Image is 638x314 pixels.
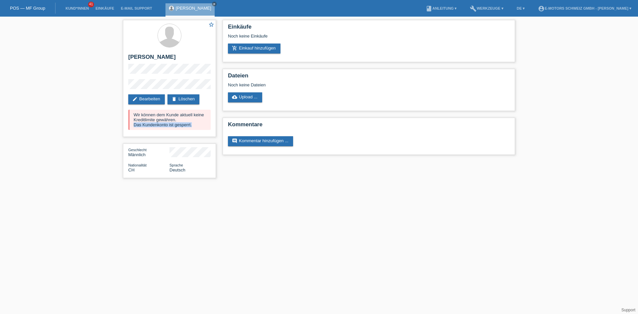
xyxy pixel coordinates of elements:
div: Wir können dem Kunde aktuell keine Kreditlimite gewähren. Das Kundenkonto ist gesperrt. [128,110,211,130]
a: POS — MF Group [10,6,45,11]
a: deleteLöschen [167,94,199,104]
span: Deutsch [169,167,185,172]
span: Schweiz [128,167,135,172]
i: add_shopping_cart [232,46,237,51]
a: [PERSON_NAME] [176,6,211,11]
span: Geschlecht [128,148,147,152]
i: cloud_upload [232,94,237,100]
a: editBearbeiten [128,94,165,104]
a: bookAnleitung ▾ [422,6,460,10]
div: Noch keine Dateien [228,82,431,87]
i: star_border [208,22,214,28]
i: close [213,2,216,6]
a: buildWerkzeuge ▾ [467,6,507,10]
a: account_circleE-Motors Schweiz GmbH - [PERSON_NAME] ▾ [535,6,635,10]
span: Nationalität [128,163,147,167]
a: DE ▾ [513,6,528,10]
a: Kund*innen [62,6,92,10]
a: add_shopping_cartEinkauf hinzufügen [228,44,280,53]
i: build [470,5,477,12]
i: delete [171,96,177,102]
h2: Dateien [228,72,510,82]
i: account_circle [538,5,545,12]
i: comment [232,138,237,144]
a: Support [621,308,635,312]
a: E-Mail Support [118,6,156,10]
a: star_border [208,22,214,29]
a: close [212,2,217,6]
h2: Kommentare [228,121,510,131]
i: book [426,5,432,12]
div: Noch keine Einkäufe [228,34,510,44]
h2: [PERSON_NAME] [128,54,211,64]
div: Männlich [128,147,169,157]
a: commentKommentar hinzufügen ... [228,136,293,146]
span: 41 [88,2,94,7]
a: Einkäufe [92,6,117,10]
span: Sprache [169,163,183,167]
h2: Einkäufe [228,24,510,34]
a: cloud_uploadUpload ... [228,92,262,102]
i: edit [132,96,138,102]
